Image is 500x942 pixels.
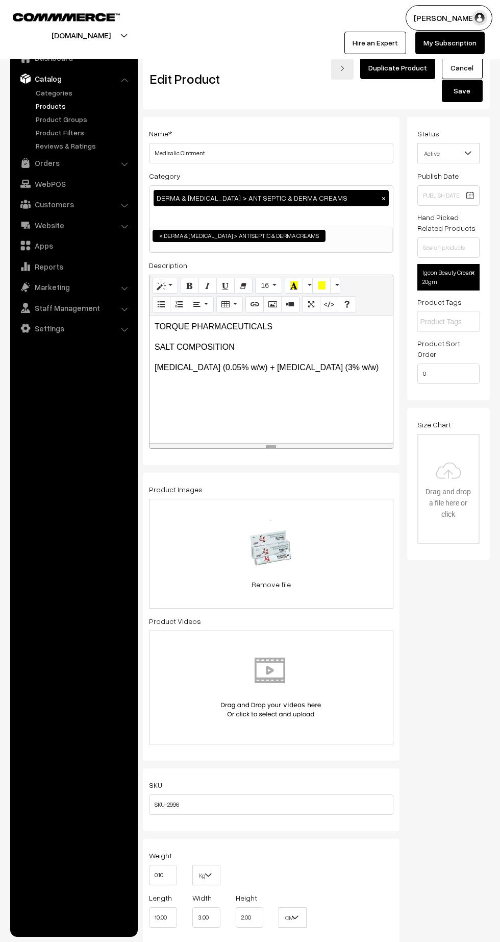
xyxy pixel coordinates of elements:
a: Duplicate Product [360,57,435,79]
div: DERMA & [MEDICAL_DATA] > ANTISEPTIC & DERMA CREAMS [154,190,389,206]
label: Product Videos [149,616,201,626]
label: Product Images [149,484,203,495]
a: Remove file [240,579,302,590]
span: 16 [261,281,269,289]
button: [DOMAIN_NAME] [16,22,146,48]
p: [MEDICAL_DATA] (0.05% w/w) + [MEDICAL_DATA] (3% w/w) [155,361,388,374]
label: Product Sort Order [417,338,480,359]
input: SKU [149,794,393,815]
a: Customers [13,195,134,213]
span: Kg [193,866,220,884]
img: right-arrow.png [339,65,345,71]
button: 16 [255,278,282,294]
button: Save [442,80,483,102]
label: Name [149,128,172,139]
a: Product Groups [33,114,134,125]
li: DERMA & SKIN CARE > ANTISEPTIC & DERMA CREAMS [153,230,326,242]
label: Publish Date [417,171,459,181]
a: Reports [13,257,134,276]
span: Igcon Beauty Cream 20gm [417,264,480,291]
a: My Subscription [415,32,485,54]
a: Hire an Expert [344,32,406,54]
label: Width [192,892,212,903]
input: Publish Date [417,185,480,206]
label: Description [149,260,187,271]
label: Length [149,892,172,903]
h2: Edit Product [150,71,280,87]
label: Hand Picked Related Products [417,212,480,233]
img: close [470,271,474,275]
label: Size Chart [417,419,451,430]
a: Products [33,101,134,111]
a: Settings [13,319,134,337]
input: Enter Number [417,364,480,384]
a: Reviews & Ratings [33,140,134,151]
img: COMMMERCE [13,13,120,21]
label: Product Tags [417,297,462,307]
span: Kg [192,865,220,885]
a: COMMMERCE [13,10,102,22]
a: Product Filters [33,127,134,138]
input: Weight [149,865,177,885]
button: × [379,194,388,203]
span: Active [417,143,480,163]
a: Website [13,216,134,234]
p: TORQUE PHARMACEUTICALS [155,321,388,333]
a: Catalog [13,69,134,88]
label: Status [417,128,439,139]
img: user [472,10,487,26]
a: Categories [33,87,134,98]
label: Weight [149,850,172,861]
input: Search products [417,237,480,258]
span: CM [279,909,306,927]
a: Staff Management [13,299,134,317]
button: [PERSON_NAME] [406,5,492,31]
label: SKU [149,780,162,790]
input: Name [149,143,393,163]
a: Orders [13,154,134,172]
label: Height [236,892,257,903]
a: Cancel [442,57,483,79]
div: resize [149,444,393,448]
a: WebPOS [13,175,134,193]
span: CM [279,907,307,928]
a: Marketing [13,278,134,296]
p: SALT COMPOSITION [155,341,388,353]
span: Active [418,144,480,162]
a: Apps [13,236,134,255]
